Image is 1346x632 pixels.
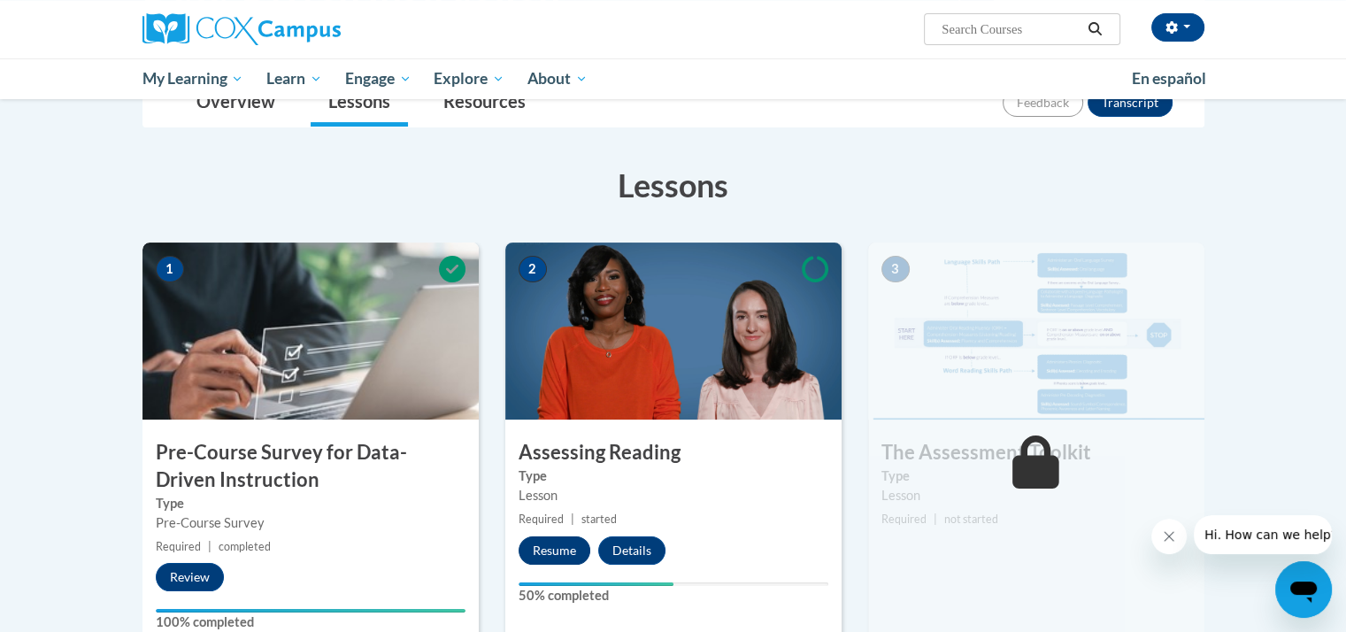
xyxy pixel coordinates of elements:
span: completed [219,540,271,553]
a: Lessons [311,80,408,127]
a: My Learning [131,58,256,99]
a: About [516,58,599,99]
h3: Pre-Course Survey for Data-Driven Instruction [142,439,479,494]
a: Learn [255,58,334,99]
iframe: Close message [1151,519,1187,554]
span: Required [519,513,564,526]
div: Lesson [881,486,1191,505]
h3: Lessons [142,163,1204,207]
span: En español [1132,69,1206,88]
button: Search [1081,19,1108,40]
button: Feedback [1003,89,1083,117]
div: Your progress [519,582,673,586]
button: Account Settings [1151,13,1204,42]
span: not started [944,513,998,526]
span: Engage [345,68,411,89]
a: Resources [426,80,543,127]
div: Your progress [156,609,465,613]
button: Resume [519,536,590,565]
div: Main menu [116,58,1231,99]
button: Details [598,536,665,565]
img: Course Image [142,243,479,420]
iframe: Message from company [1194,515,1332,554]
span: started [581,513,617,526]
label: Type [156,494,465,513]
label: 100% completed [156,613,465,632]
a: Overview [179,80,293,127]
span: | [571,513,574,526]
h3: Assessing Reading [505,439,842,466]
img: Course Image [868,243,1204,420]
span: | [934,513,937,526]
div: Lesson [519,486,828,505]
span: Hi. How can we help? [11,12,143,27]
span: 3 [881,256,910,282]
label: 50% completed [519,586,828,605]
h3: The Assessment Toolkit [868,439,1204,466]
img: Cox Campus [142,13,341,45]
a: Engage [334,58,423,99]
a: Cox Campus [142,13,479,45]
span: Explore [434,68,504,89]
input: Search Courses [940,19,1081,40]
span: | [208,540,212,553]
button: Transcript [1088,89,1173,117]
span: 1 [156,256,184,282]
span: My Learning [142,68,243,89]
iframe: Button to launch messaging window [1275,561,1332,618]
a: Explore [422,58,516,99]
span: Required [156,540,201,553]
span: 2 [519,256,547,282]
label: Type [881,466,1191,486]
span: Learn [266,68,322,89]
span: Required [881,513,927,526]
button: Review [156,563,224,591]
div: Pre-Course Survey [156,513,465,533]
label: Type [519,466,828,486]
img: Course Image [505,243,842,420]
span: About [527,68,588,89]
a: En español [1120,60,1218,97]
